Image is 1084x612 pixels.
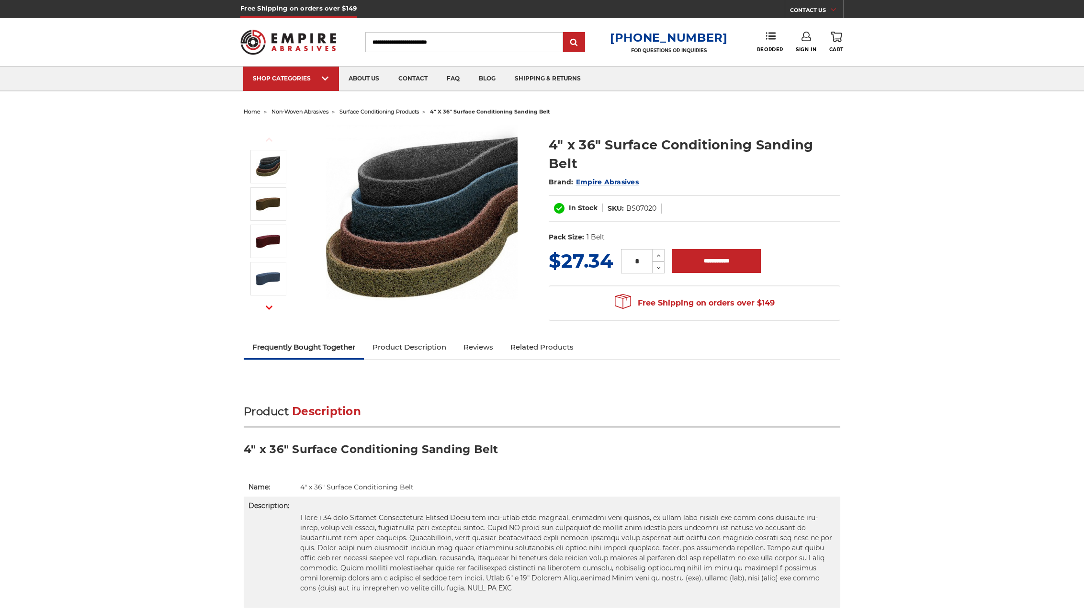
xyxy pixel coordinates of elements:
[244,405,289,418] span: Product
[549,249,613,272] span: $27.34
[256,267,280,291] img: 4" x 36" Fine Surface Conditioning Belt
[248,501,289,510] strong: Description:
[253,75,329,82] div: SHOP CATEGORIES
[258,297,281,318] button: Next
[626,204,656,214] dd: BS07020
[569,204,598,212] span: In Stock
[437,67,469,91] a: faq
[587,232,605,242] dd: 1 Belt
[757,32,783,52] a: Reorder
[796,46,816,53] span: Sign In
[244,442,840,464] h3: 4" x 36" Surface Conditioning Sanding Belt
[576,178,639,186] a: Empire Abrasives
[389,67,437,91] a: contact
[757,46,783,53] span: Reorder
[829,46,844,53] span: Cart
[502,337,582,358] a: Related Products
[430,108,550,115] span: 4" x 36" surface conditioning sanding belt
[610,31,728,45] a: [PHONE_NUMBER]
[300,513,836,593] p: 1 lore i 34 dolo Sitamet Consectetura Elitsed Doeiu tem inci-utlab etdo magnaal, enimadmi veni qu...
[258,129,281,150] button: Previous
[256,229,280,253] img: 4" x 36" Medium Surface Conditioning Belt
[829,32,844,53] a: Cart
[615,294,775,313] span: Free Shipping on orders over $149
[244,108,260,115] a: home
[505,67,590,91] a: shipping & returns
[295,478,840,497] td: 4" x 36" Surface Conditioning Belt
[549,232,584,242] dt: Pack Size:
[248,483,270,491] strong: Name:
[271,108,328,115] a: non-woven abrasives
[549,178,574,186] span: Brand:
[610,47,728,54] p: FOR QUESTIONS OR INQUIRIES
[608,204,624,214] dt: SKU:
[240,23,336,61] img: Empire Abrasives
[469,67,505,91] a: blog
[364,337,455,358] a: Product Description
[326,125,518,317] img: 4"x36" Surface Conditioning Sanding Belts
[292,405,361,418] span: Description
[256,192,280,216] img: 4" x 36" Coarse Surface Conditioning Belt
[256,155,280,179] img: 4"x36" Surface Conditioning Sanding Belts
[455,337,502,358] a: Reviews
[339,67,389,91] a: about us
[244,337,364,358] a: Frequently Bought Together
[790,5,843,18] a: CONTACT US
[339,108,419,115] a: surface conditioning products
[549,136,840,173] h1: 4" x 36" Surface Conditioning Sanding Belt
[565,33,584,52] input: Submit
